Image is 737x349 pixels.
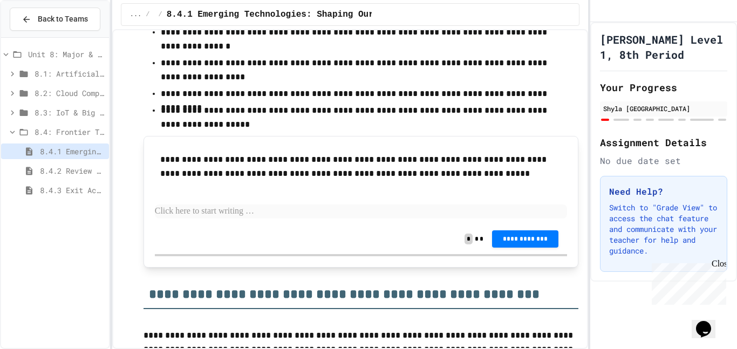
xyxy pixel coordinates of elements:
p: Switch to "Grade View" to access the chat feature and communicate with your teacher for help and ... [609,202,718,256]
span: 8.3: IoT & Big Data [35,107,105,118]
h3: Need Help? [609,185,718,198]
span: 8.4.1 Emerging Technologies: Shaping Our Digital Future [167,8,452,21]
span: 8.4.1 Emerging Technologies: Shaping Our Digital Future [40,146,105,157]
span: 8.4.2 Review - Emerging Technologies: Shaping Our Digital Future [40,165,105,176]
span: Unit 8: Major & Emerging Technologies [28,49,105,60]
button: Back to Teams [10,8,100,31]
div: Chat with us now!Close [4,4,74,69]
div: Shyla [GEOGRAPHIC_DATA] [603,104,724,113]
iframe: chat widget [647,259,726,305]
div: No due date set [600,154,727,167]
iframe: chat widget [692,306,726,338]
span: 8.4.3 Exit Activity - Future Tech Challenge [40,184,105,196]
h2: Assignment Details [600,135,727,150]
span: 8.1: Artificial Intelligence Basics [35,68,105,79]
span: 8.4: Frontier Tech Spotlight [35,126,105,138]
span: ... [130,10,142,19]
span: / [146,10,149,19]
span: / [159,10,162,19]
span: 8.2: Cloud Computing [35,87,105,99]
h2: Your Progress [600,80,727,95]
h1: [PERSON_NAME] Level 1, 8th Period [600,32,727,62]
span: Back to Teams [38,13,88,25]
